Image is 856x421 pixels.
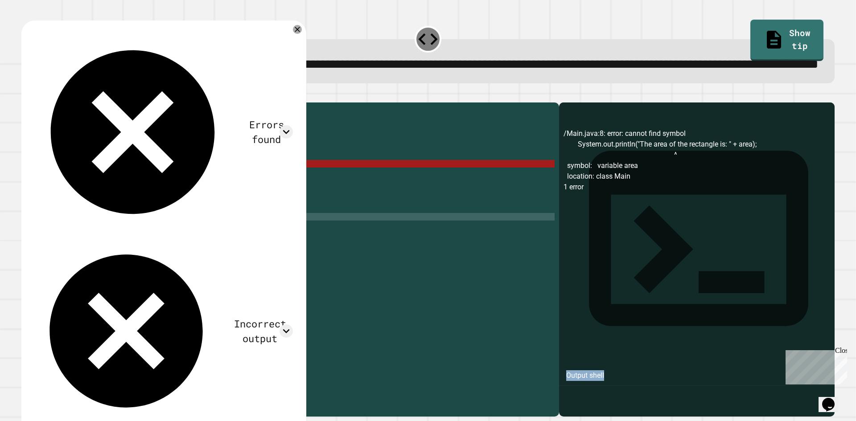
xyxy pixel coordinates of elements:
div: Chat with us now!Close [4,4,62,57]
iframe: chat widget [819,385,847,412]
div: Errors found [240,117,293,147]
div: Incorrect output [227,316,293,346]
div: /Main.java:8: error: cannot find symbol System.out.println("The area of the rectangle is: " + are... [564,128,830,417]
a: Show tip [750,20,823,61]
iframe: chat widget [782,347,847,384]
